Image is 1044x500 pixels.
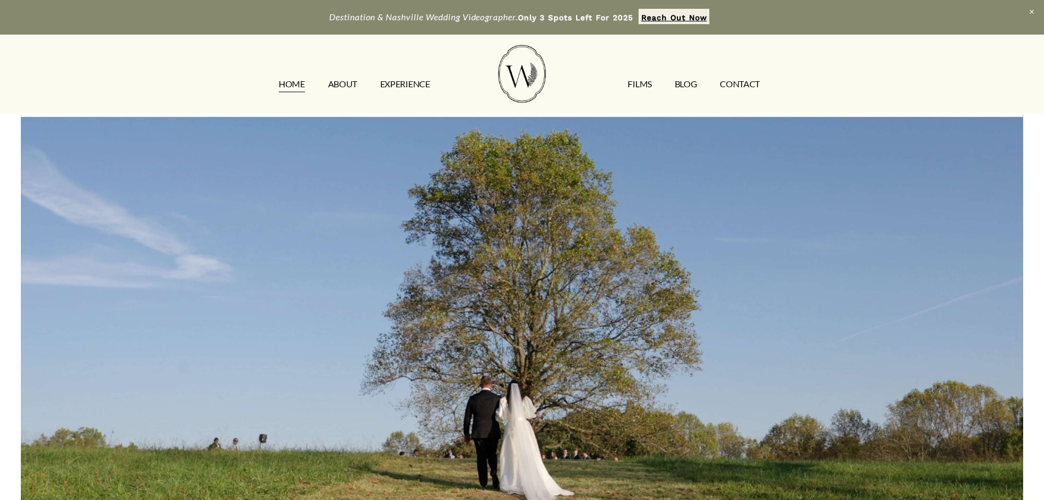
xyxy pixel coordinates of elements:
a: HOME [279,75,305,93]
img: Wild Fern Weddings [498,45,545,103]
a: EXPERIENCE [380,75,430,93]
a: Reach Out Now [639,9,709,24]
a: ABOUT [328,75,357,93]
a: FILMS [628,75,651,93]
strong: Reach Out Now [641,13,707,22]
a: Blog [675,75,697,93]
a: CONTACT [720,75,760,93]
